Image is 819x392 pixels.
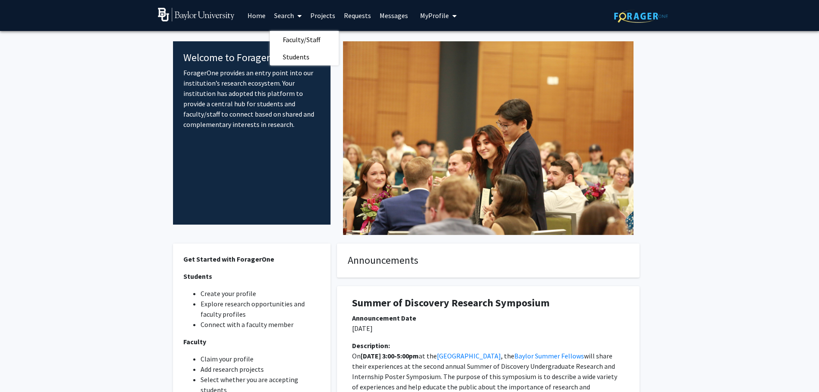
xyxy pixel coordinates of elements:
div: Announcement Date [352,313,624,323]
img: Cover Image [343,41,634,235]
a: Baylor Summer Fellows [514,352,584,360]
span: Students [270,48,322,65]
img: Baylor University Logo [158,8,235,22]
span: My Profile [420,11,449,20]
a: Projects [306,0,340,31]
h4: Announcements [348,254,629,267]
a: Home [243,0,270,31]
p: [DATE] [352,323,624,333]
a: Faculty/Staff [270,33,339,46]
span: Faculty/Staff [270,31,333,48]
img: ForagerOne Logo [614,9,668,23]
strong: [DATE] 3:00-5:00pm [361,352,419,360]
a: [GEOGRAPHIC_DATA] [437,352,501,360]
p: ForagerOne provides an entry point into our institution’s research ecosystem. Your institution ha... [183,68,321,130]
li: Connect with a faculty member [201,319,321,330]
h4: Welcome to ForagerOne [183,52,321,64]
li: Create your profile [201,288,321,299]
strong: Faculty [183,337,206,346]
div: Description: [352,340,624,351]
li: Claim your profile [201,354,321,364]
a: Search [270,0,306,31]
a: Requests [340,0,375,31]
iframe: Chat [6,353,37,386]
strong: Get Started with ForagerOne [183,255,274,263]
a: Students [270,50,339,63]
strong: Students [183,272,212,281]
h1: Summer of Discovery Research Symposium [352,297,624,309]
li: Explore research opportunities and faculty profiles [201,299,321,319]
li: Add research projects [201,364,321,374]
a: Messages [375,0,412,31]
